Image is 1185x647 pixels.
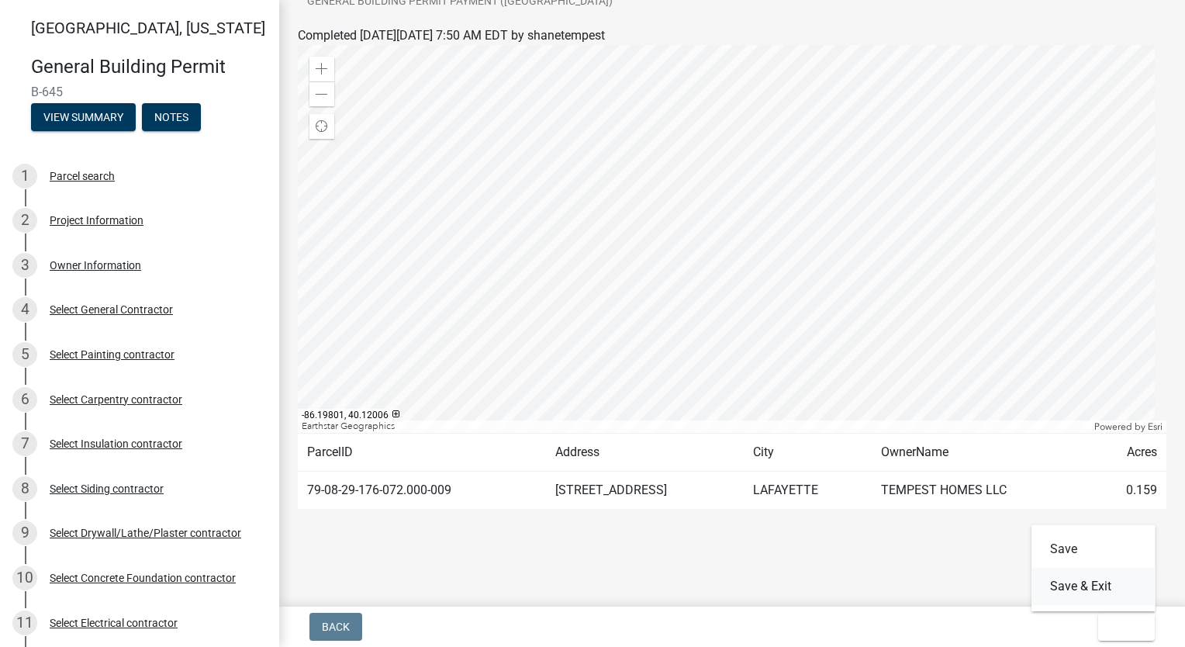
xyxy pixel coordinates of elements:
[1090,420,1166,433] div: Powered by
[31,103,136,131] button: View Summary
[12,566,37,590] div: 10
[546,434,745,472] td: Address
[1091,434,1166,472] td: Acres
[12,521,37,545] div: 9
[12,431,37,456] div: 7
[322,621,350,633] span: Back
[50,171,115,182] div: Parcel search
[744,434,871,472] td: City
[50,573,236,583] div: Select Concrete Foundation contractor
[142,112,201,124] wm-modal-confirm: Notes
[12,611,37,635] div: 11
[298,28,605,43] span: Completed [DATE][DATE] 7:50 AM EDT by shanetempest
[31,19,265,37] span: [GEOGRAPHIC_DATA], [US_STATE]
[12,253,37,278] div: 3
[12,476,37,501] div: 8
[31,56,267,78] h4: General Building Permit
[1031,524,1156,611] div: Exit
[50,349,174,360] div: Select Painting contractor
[50,215,143,226] div: Project Information
[744,472,871,510] td: LAFAYETTE
[309,81,334,106] div: Zoom out
[12,297,37,322] div: 4
[1111,621,1133,633] span: Exit
[50,483,164,494] div: Select Siding contractor
[50,438,182,449] div: Select Insulation contractor
[12,164,37,189] div: 1
[1091,472,1166,510] td: 0.159
[872,434,1091,472] td: OwnerName
[309,114,334,139] div: Find my location
[1098,613,1155,641] button: Exit
[50,304,173,315] div: Select General Contractor
[309,613,362,641] button: Back
[50,618,178,628] div: Select Electrical contractor
[31,85,248,99] span: B-645
[872,472,1091,510] td: TEMPEST HOMES LLC
[31,112,136,124] wm-modal-confirm: Summary
[50,260,141,271] div: Owner Information
[12,342,37,367] div: 5
[298,434,546,472] td: ParcelID
[1148,421,1163,432] a: Esri
[546,472,745,510] td: [STREET_ADDRESS]
[142,103,201,131] button: Notes
[12,387,37,412] div: 6
[309,57,334,81] div: Zoom in
[50,394,182,405] div: Select Carpentry contractor
[1031,531,1156,568] button: Save
[50,528,241,538] div: Select Drywall/Lathe/Plaster contractor
[12,208,37,233] div: 2
[298,472,546,510] td: 79-08-29-176-072.000-009
[298,420,1090,433] div: Earthstar Geographics
[1031,568,1156,605] button: Save & Exit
